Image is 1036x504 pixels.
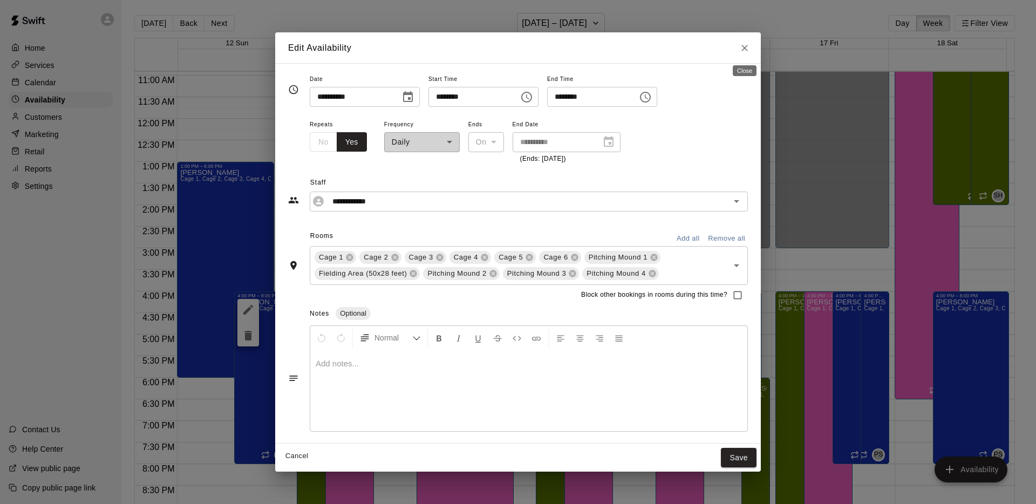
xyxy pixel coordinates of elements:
div: outlined button group [310,132,367,152]
span: Notes [310,310,329,317]
button: Format Underline [469,328,487,348]
div: Pitching Mound 2 [423,267,499,280]
span: Staff [310,174,748,192]
button: Choose time, selected time is 4:00 PM [516,86,537,108]
button: Format Bold [430,328,448,348]
div: Cage 2 [359,251,401,264]
span: Fielding Area (50x28 feet) [315,268,411,279]
div: Cage 5 [494,251,536,264]
button: Formatting Options [355,328,425,348]
svg: Rooms [288,260,299,271]
div: On [468,132,504,152]
span: Cage 1 [315,252,347,263]
button: Right Align [590,328,609,348]
div: Pitching Mound 4 [582,267,658,280]
button: Center Align [571,328,589,348]
svg: Notes [288,373,299,384]
span: Frequency [384,118,460,132]
span: Normal [374,332,412,343]
div: Pitching Mound 1 [584,251,660,264]
span: Pitching Mound 2 [423,268,490,279]
span: Ends [468,118,504,132]
button: Choose date, selected date is Oct 12, 2025 [397,86,419,108]
button: Yes [337,132,367,152]
button: Justify Align [610,328,628,348]
svg: Timing [288,84,299,95]
button: Add all [671,230,705,247]
span: Pitching Mound 4 [582,268,650,279]
span: Rooms [310,232,333,240]
span: Cage 3 [405,252,438,263]
button: Format Strikethrough [488,328,507,348]
h6: Edit Availability [288,41,351,55]
span: Block other bookings in rooms during this time? [581,290,727,301]
span: Repeats [310,118,376,132]
span: Pitching Mound 3 [503,268,570,279]
div: Pitching Mound 3 [503,267,579,280]
button: Cancel [280,448,314,465]
button: Redo [332,328,350,348]
button: Left Align [551,328,570,348]
button: Close [735,38,754,58]
span: Cage 5 [494,252,527,263]
span: End Date [513,118,621,132]
span: Cage 4 [449,252,482,263]
span: Cage 6 [539,252,572,263]
button: Insert Link [527,328,546,348]
div: Close [733,65,756,76]
button: Format Italics [449,328,468,348]
span: Pitching Mound 1 [584,252,652,263]
svg: Staff [288,195,299,206]
div: Cage 4 [449,251,491,264]
div: Cage 3 [405,251,446,264]
span: End Time [547,72,657,87]
div: Cage 6 [539,251,581,264]
button: Open [729,258,744,273]
span: Cage 2 [359,252,392,263]
button: Save [721,448,756,468]
button: Insert Code [508,328,526,348]
span: Optional [336,309,370,317]
button: Open [729,194,744,209]
p: (Ends: [DATE]) [520,154,613,165]
button: Remove all [705,230,748,247]
button: Undo [312,328,331,348]
button: Choose time, selected time is 8:00 PM [635,86,656,108]
div: Cage 1 [315,251,356,264]
span: Date [310,72,420,87]
div: Fielding Area (50x28 feet) [315,267,420,280]
span: Start Time [428,72,539,87]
